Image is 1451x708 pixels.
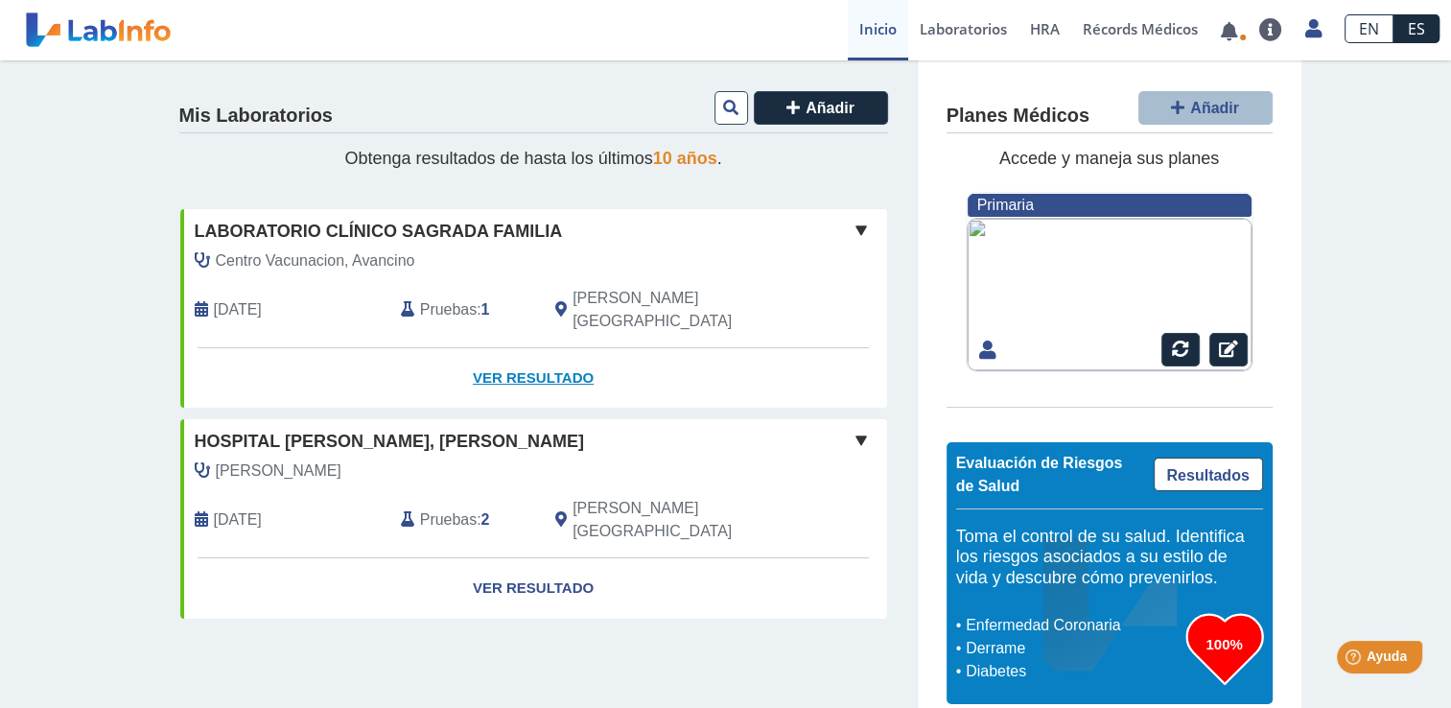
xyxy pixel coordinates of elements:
span: Evaluación de Riesgos de Salud [956,455,1123,494]
span: Pruebas [420,508,477,531]
a: Ver Resultado [180,348,887,409]
span: Accede y maneja sus planes [999,149,1219,168]
a: Resultados [1154,458,1263,491]
span: Laboratorio Clínico Sagrada Familia [195,219,563,245]
span: Añadir [806,100,854,116]
span: 2024-06-29 [214,508,262,531]
h5: Toma el control de su salud. Identifica los riesgos asociados a su estilo de vida y descubre cómo... [956,527,1263,589]
span: Ponce, PR [573,497,784,543]
a: ES [1393,14,1439,43]
a: Ver Resultado [180,558,887,619]
h4: Planes Médicos [947,105,1089,128]
button: Añadir [754,91,888,125]
b: 1 [481,301,490,318]
li: Enfermedad Coronaria [961,614,1186,637]
li: Derrame [961,637,1186,660]
div: : [386,287,541,333]
li: Diabetes [961,660,1186,683]
span: Borrero, Samuel [216,460,341,483]
h3: 100% [1186,632,1263,656]
span: 2025-08-25 [214,298,262,321]
b: 2 [481,511,490,528]
h4: Mis Laboratorios [179,105,333,128]
span: HRA [1030,19,1060,38]
span: Añadir [1190,100,1239,116]
span: Pruebas [420,298,477,321]
iframe: Help widget launcher [1280,633,1430,687]
span: Hospital [PERSON_NAME], [PERSON_NAME] [195,429,584,455]
span: Obtenga resultados de hasta los últimos . [344,149,721,168]
span: Villalba, PR [573,287,784,333]
button: Añadir [1138,91,1273,125]
a: EN [1345,14,1393,43]
span: Centro Vacunacion, Avancino [216,249,415,272]
div: : [386,497,541,543]
span: 10 años [653,149,717,168]
span: Primaria [977,197,1034,213]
